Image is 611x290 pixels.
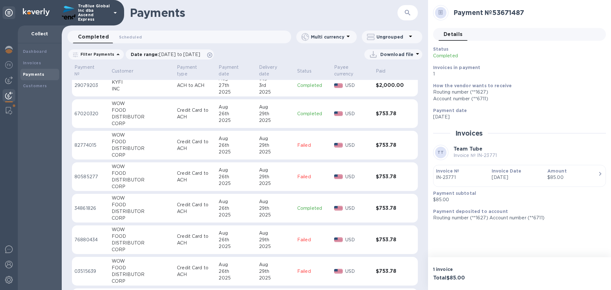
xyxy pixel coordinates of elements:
h3: $753.78 [376,268,405,274]
span: Payment date [219,64,254,77]
div: 2025 [259,212,292,218]
div: WOW [112,100,172,107]
span: Delivery date [259,64,292,77]
span: [DATE] to [DATE] [159,52,200,57]
b: Payments [23,72,44,77]
p: 67020320 [74,110,107,117]
div: CORP [112,215,172,222]
p: USD [345,173,371,180]
p: 80585277 [74,173,107,180]
div: 26th [219,173,254,180]
p: USD [345,268,371,275]
div: FOOD [112,138,172,145]
div: FOOD [112,265,172,271]
p: Credit Card to ACH [177,202,214,215]
div: DISTRIBUTOR [112,208,172,215]
p: Payee currency [334,64,362,77]
p: Payment № [74,64,98,77]
div: DISTRIBUTOR [112,177,172,183]
div: 29th [259,268,292,275]
div: 26th [219,142,254,149]
p: Payment type [177,64,205,77]
h3: $753.78 [376,174,405,180]
div: 26th [219,268,254,275]
span: Completed [78,32,109,41]
div: $85.00 [547,174,598,181]
p: Download file [380,51,414,58]
div: Aug [219,198,254,205]
span: Scheduled [119,34,142,40]
p: Completed [433,53,545,59]
b: Invoice № [436,168,459,173]
div: FOOD [112,107,172,114]
b: Payment date [433,108,467,113]
span: Customer [112,68,142,74]
div: Aug [219,135,254,142]
h3: $2,000.00 [376,82,405,88]
p: [DATE] [433,114,601,120]
p: Credit Card to ACH [177,138,214,152]
div: Aug [259,230,292,237]
p: Delivery date [259,64,284,77]
div: 26th [219,110,254,117]
b: Customers [23,83,47,88]
div: 2025 [259,243,292,250]
p: Collect [23,31,57,37]
img: USD [334,269,343,273]
p: Failed [297,268,329,275]
p: Completed [297,205,329,212]
h3: $753.78 [376,237,405,243]
p: TruBlue Global Inc dba Ascend Express [78,4,110,22]
span: Payment type [177,64,214,77]
b: Invoices [23,60,41,65]
div: 27th [219,82,254,89]
h3: $753.78 [376,111,405,117]
div: Aug [259,135,292,142]
div: 3rd [259,82,292,89]
div: Aug [259,167,292,173]
div: Aug [219,167,254,173]
p: ACH to ACH [177,82,214,89]
div: WOW [112,132,172,138]
p: Credit Card to ACH [177,107,214,120]
p: Filter Payments [78,52,114,57]
div: Aug [219,104,254,110]
img: Logo [23,8,50,16]
p: Ungrouped [376,34,407,40]
div: 2025 [219,275,254,281]
b: Status [433,46,449,52]
img: USD [334,174,343,179]
div: DISTRIBUTOR [112,114,172,120]
div: FOOD [112,202,172,208]
div: 29th [259,237,292,243]
p: Multi currency [311,34,344,40]
p: 34861826 [74,205,107,212]
button: Invoice №IN-23771Invoice Date[DATE]Amount$85.00 [433,165,606,187]
b: How the vendor wants to receive [433,83,512,88]
p: 03515639 [74,268,107,275]
div: Aug [259,104,292,110]
b: Invoices in payment [433,65,481,70]
div: Aug [219,230,254,237]
span: Payment № [74,64,107,77]
p: 76880434 [74,237,107,243]
p: IN-23771 [436,174,487,181]
div: DISTRIBUTOR [112,240,172,246]
b: Amount [547,168,567,173]
div: Date range:[DATE] to [DATE] [126,49,214,60]
div: CORP [112,278,172,285]
p: 1 [433,71,601,77]
div: WOW [112,163,172,170]
p: 1 invoice [433,266,517,272]
p: Completed [297,110,329,117]
p: USD [345,237,371,243]
div: Unpin categories [3,6,15,19]
p: Completed [297,82,329,89]
p: Failed [297,237,329,243]
span: Paid [376,68,394,74]
div: CORP [112,183,172,190]
p: Paid [376,68,386,74]
img: USD [334,143,343,147]
h3: $753.78 [376,205,405,211]
p: Failed [297,142,329,149]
